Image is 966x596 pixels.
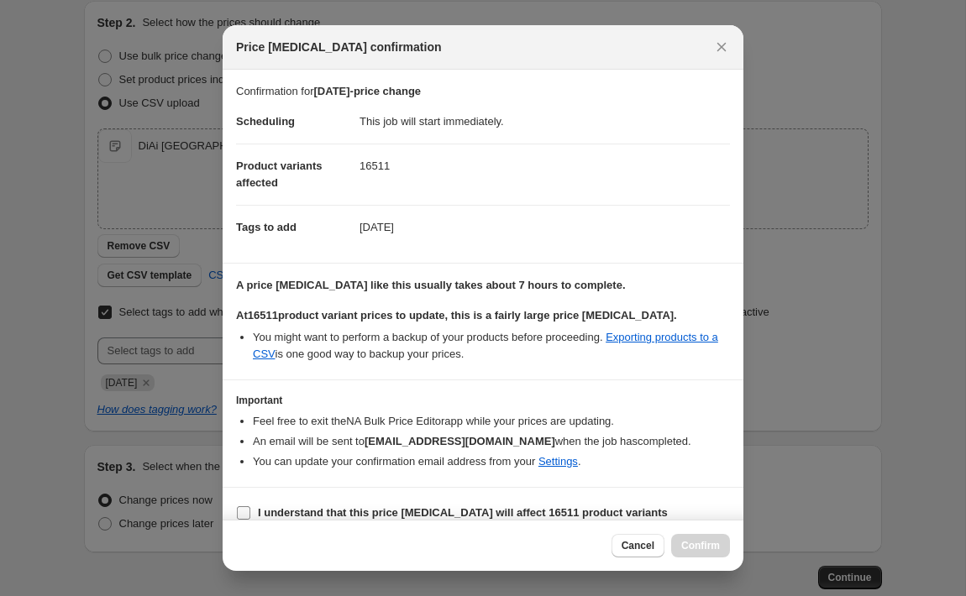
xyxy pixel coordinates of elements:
[236,309,677,322] b: At 16511 product variant prices to update, this is a fairly large price [MEDICAL_DATA].
[612,534,664,557] button: Cancel
[253,453,730,470] li: You can update your confirmation email address from your .
[360,100,730,144] dd: This job will start immediately.
[365,435,555,447] b: [EMAIL_ADDRESS][DOMAIN_NAME]
[236,394,730,407] h3: Important
[253,433,730,450] li: An email will be sent to when the job has completed .
[538,455,578,468] a: Settings
[258,506,668,519] b: I understand that this price [MEDICAL_DATA] will affect 16511 product variants
[236,221,297,233] span: Tags to add
[236,279,626,291] b: A price [MEDICAL_DATA] like this usually takes about 7 hours to complete.
[236,115,295,128] span: Scheduling
[253,413,730,430] li: Feel free to exit the NA Bulk Price Editor app while your prices are updating.
[253,329,730,363] li: You might want to perform a backup of your products before proceeding. is one good way to backup ...
[360,205,730,249] dd: [DATE]
[236,39,442,55] span: Price [MEDICAL_DATA] confirmation
[313,85,421,97] b: [DATE]-price change
[236,83,730,100] p: Confirmation for
[710,35,733,59] button: Close
[236,159,323,189] span: Product variants affected
[622,539,654,552] span: Cancel
[360,144,730,188] dd: 16511
[253,331,718,360] a: Exporting products to a CSV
